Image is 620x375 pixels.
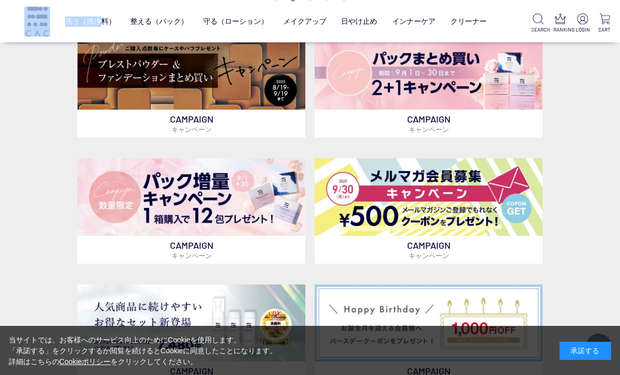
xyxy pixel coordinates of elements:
[78,109,305,137] p: CAMPAIGN
[315,283,542,361] img: バースデークーポン
[9,334,277,366] div: 当サイトでは、お客様へのサービス向上のためにCookieを使用します。 「承諾する」をクリックするか閲覧を続けるとCookieに同意したことになります。 詳細はこちらの をクリックしてください。
[531,12,545,33] a: SEARCH
[78,157,305,235] img: パック増量キャンペーン
[553,12,567,33] a: RANKING
[172,250,212,259] span: キャンペーン
[531,25,545,33] p: SEARCH
[283,8,327,33] a: メイクアップ
[315,235,542,263] p: CAMPAIGN
[65,8,116,33] a: 洗う（洗浄料）
[315,32,542,109] img: パックキャンペーン2+1
[315,109,542,137] p: CAMPAIGN
[315,157,542,263] a: メルマガ会員募集 メルマガ会員募集 CAMPAIGNキャンペーン
[560,341,611,359] div: 承諾する
[392,8,436,33] a: インナーケア
[130,8,188,33] a: 整える（パック）
[598,25,612,33] p: CART
[576,12,590,33] a: LOGIN
[409,250,449,259] span: キャンペーン
[78,235,305,263] p: CAMPAIGN
[451,8,487,33] a: クリーナー
[24,6,50,35] img: logo
[203,8,268,33] a: 守る（ローション）
[78,32,305,137] a: ベースメイクキャンペーン ベースメイクキャンペーン CAMPAIGNキャンペーン
[598,12,612,33] a: CART
[341,8,377,33] a: 日やけ止め
[172,124,212,132] span: キャンペーン
[409,124,449,132] span: キャンペーン
[553,25,567,33] p: RANKING
[315,32,542,137] a: パックキャンペーン2+1 パックキャンペーン2+1 CAMPAIGNキャンペーン
[78,283,305,361] img: フェイスウォッシュ＋レフィル2個セット
[59,356,111,365] a: Cookieポリシー
[78,157,305,263] a: パック増量キャンペーン パック増量キャンペーン CAMPAIGNキャンペーン
[78,32,305,109] img: ベースメイクキャンペーン
[576,25,590,33] p: LOGIN
[315,157,542,235] img: メルマガ会員募集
